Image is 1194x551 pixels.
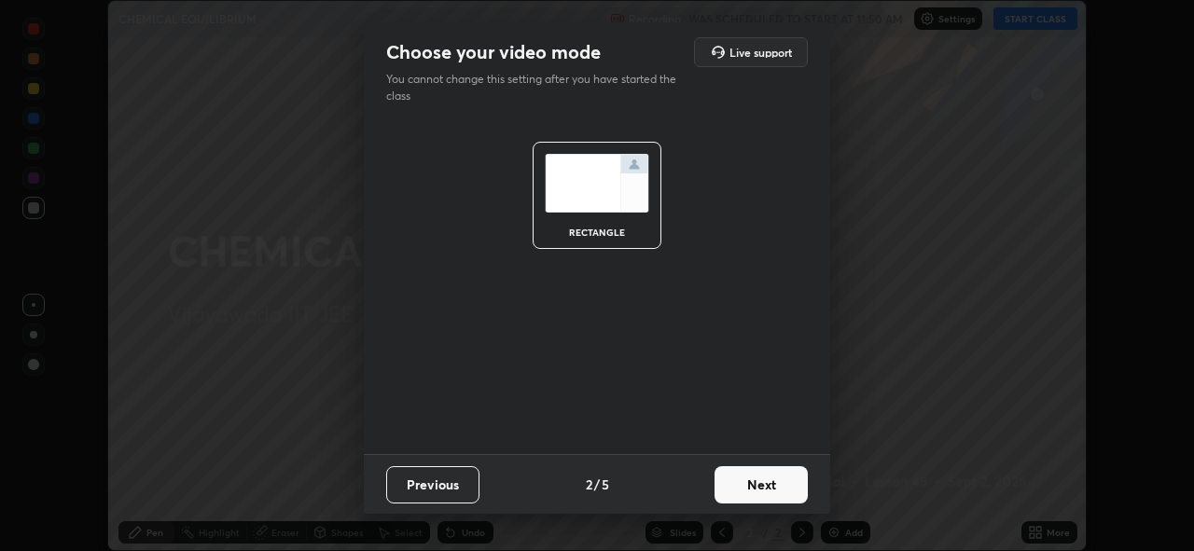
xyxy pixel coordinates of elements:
[715,466,808,503] button: Next
[594,475,600,494] h4: /
[386,40,601,64] h2: Choose your video mode
[545,154,649,213] img: normalScreenIcon.ae25ed63.svg
[386,466,479,503] button: Previous
[729,47,792,58] h5: Live support
[602,475,609,494] h4: 5
[586,475,592,494] h4: 2
[560,227,634,237] div: rectangle
[386,71,688,104] p: You cannot change this setting after you have started the class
